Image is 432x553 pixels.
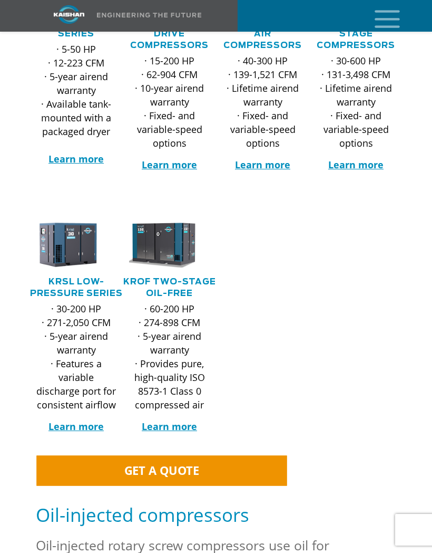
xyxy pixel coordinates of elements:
a: KRSL Low-Pressure Series [30,278,123,298]
img: krsl30 [28,222,109,268]
img: Engineering the future [97,13,201,17]
p: · 60-200 HP · 274-898 CFM · 5-year airend warranty · Provides pure, high-quality ISO 8573-1 Class... [129,302,210,412]
a: Learn more [235,158,290,171]
a: KRSP Premium Air Compressors [223,18,302,50]
a: mobile menu [370,7,388,25]
div: krof132 [129,222,210,268]
span: GET A QUOTE [124,462,200,478]
p: · 5-50 HP · 12-223 CFM · 5-year airend warranty · Available tank-mounted with a packaged dryer [36,42,116,166]
h5: Oil-injected compressors [36,503,396,527]
a: KROF TWO-STAGE OIL-FREE [123,278,216,298]
img: krof132 [121,222,202,268]
a: Learn more [48,420,104,433]
a: Learn more [328,158,384,171]
p: · 30-600 HP · 131-3,498 CFM · Lifetime airend warranty · Fixed- and variable-speed options [316,54,396,150]
div: krsl30 [36,222,116,268]
a: GET A QUOTE [36,455,287,485]
p: · 15-200 HP · 62-904 CFM · 10-year airend warranty · Fixed- and variable-speed options [129,54,210,150]
a: Learn more [142,420,197,433]
a: KRSD Direct Drive Compressors [130,18,209,50]
img: kaishan logo [30,5,109,24]
a: Learn more [142,158,197,171]
a: Learn more [48,152,104,165]
p: · 30-200 HP · 271-2,050 CFM · 5-year airend warranty · Features a variable discharge port for con... [36,302,116,412]
a: KRSP2 Two-Stage Compressors [317,18,395,50]
p: · 40-300 HP · 139-1,521 CFM · Lifetime airend warranty · Fixed- and variable-speed options [222,54,303,150]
